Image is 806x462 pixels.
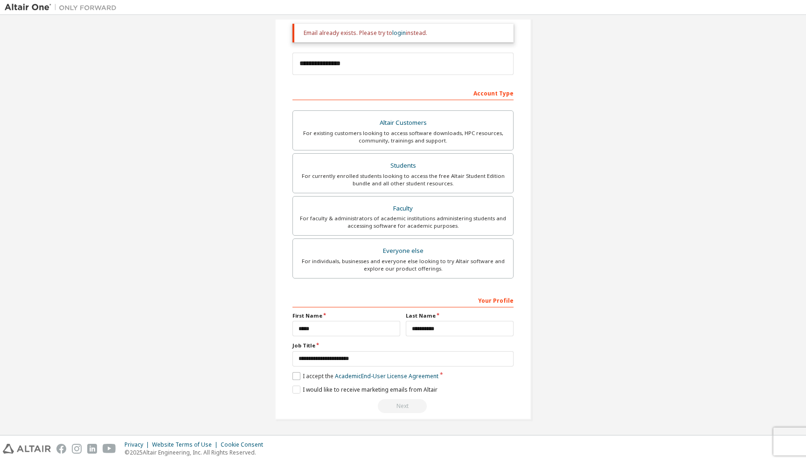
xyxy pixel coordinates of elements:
[299,215,507,230] div: For faculty & administrators of academic institutions administering students and accessing softwa...
[125,441,152,448] div: Privacy
[292,372,438,380] label: I accept the
[72,444,82,454] img: instagram.svg
[152,441,221,448] div: Website Terms of Use
[292,85,514,100] div: Account Type
[299,172,507,187] div: For currently enrolled students looking to access the free Altair Student Edition bundle and all ...
[299,258,507,272] div: For individuals, businesses and everyone else looking to try Altair software and explore our prod...
[292,386,438,394] label: I would like to receive marketing emails from Altair
[299,116,507,129] div: Altair Customers
[299,202,507,215] div: Faculty
[335,372,438,380] a: Academic End-User License Agreement
[299,245,507,258] div: Everyone else
[406,312,514,319] label: Last Name
[221,441,269,448] div: Cookie Consent
[299,129,507,144] div: For existing customers looking to access software downloads, HPC resources, community, trainings ...
[292,342,514,349] label: Job Title
[304,29,506,37] div: Email already exists. Please try to instead.
[87,444,97,454] img: linkedin.svg
[125,448,269,456] p: © 2025 Altair Engineering, Inc. All Rights Reserved.
[103,444,116,454] img: youtube.svg
[292,399,514,413] div: Email already exists
[392,29,406,37] a: login
[56,444,66,454] img: facebook.svg
[292,312,400,319] label: First Name
[292,292,514,307] div: Your Profile
[3,444,51,454] img: altair_logo.svg
[299,159,507,172] div: Students
[5,3,121,12] img: Altair One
